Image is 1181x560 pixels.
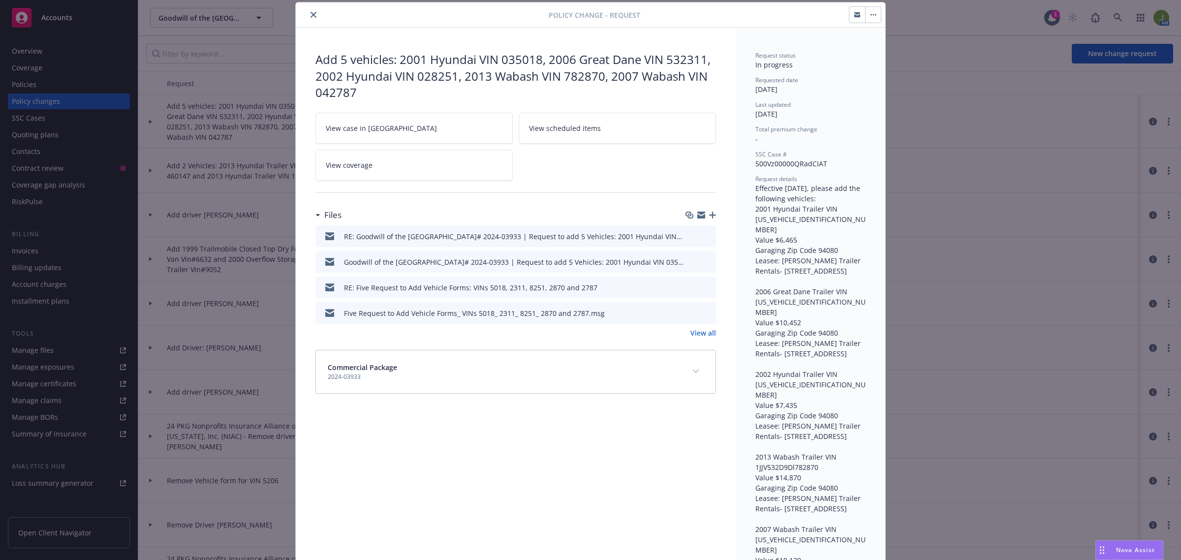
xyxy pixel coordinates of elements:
button: download file [687,282,695,293]
span: Policy change - Request [549,10,640,20]
div: Commercial Package2024-03933expand content [316,350,715,393]
button: preview file [703,257,712,267]
button: close [308,9,319,21]
span: Requested date [755,76,798,84]
span: [DATE] [755,85,777,94]
h3: Files [324,209,342,221]
span: Nova Assist [1116,546,1155,554]
button: preview file [703,282,712,293]
div: Goodwill of the [GEOGRAPHIC_DATA]# 2024-03933 | Request to add 5 Vehicles: 2001 Hyundai VIN 03501... [344,257,684,267]
span: Request details [755,175,797,183]
span: SSC Case # [755,150,787,158]
a: View case in [GEOGRAPHIC_DATA] [315,113,513,144]
div: RE: Five Request to Add Vehicle Forms: VINs 5018, 2311, 8251, 2870 and 2787 [344,282,597,293]
button: download file [687,231,695,242]
span: - [755,134,758,144]
div: RE: Goodwill of the [GEOGRAPHIC_DATA]# 2024-03933 | Request to add 5 Vehicles: 2001 Hyundai VIN 0... [344,231,684,242]
button: Nova Assist [1095,540,1163,560]
div: Five Request to Add Vehicle Forms_ VINs 5018_ 2311_ 8251_ 2870 and 2787.msg [344,308,605,318]
a: View all [690,328,716,338]
button: preview file [703,308,712,318]
span: 2024-03933 [328,373,397,381]
a: View coverage [315,150,513,181]
span: Request status [755,51,796,60]
div: Files [315,209,342,221]
button: expand content [688,364,704,379]
div: Add 5 vehicles: 2001 Hyundai VIN 035018, 2006 Great Dane VIN 532311, 2002 Hyundai VIN 028251, 201... [315,51,716,101]
span: Last updated [755,100,791,109]
span: Commercial Package [328,362,397,373]
button: download file [687,257,695,267]
span: In progress [755,60,793,69]
span: Total premium change [755,125,817,133]
span: [DATE] [755,109,777,119]
span: View case in [GEOGRAPHIC_DATA] [326,123,437,133]
span: 500Vz00000QRadCIAT [755,159,827,168]
span: View coverage [326,160,373,170]
a: View scheduled items [519,113,716,144]
button: preview file [703,231,712,242]
button: download file [687,308,695,318]
div: Drag to move [1096,541,1108,560]
span: View scheduled items [529,123,601,133]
